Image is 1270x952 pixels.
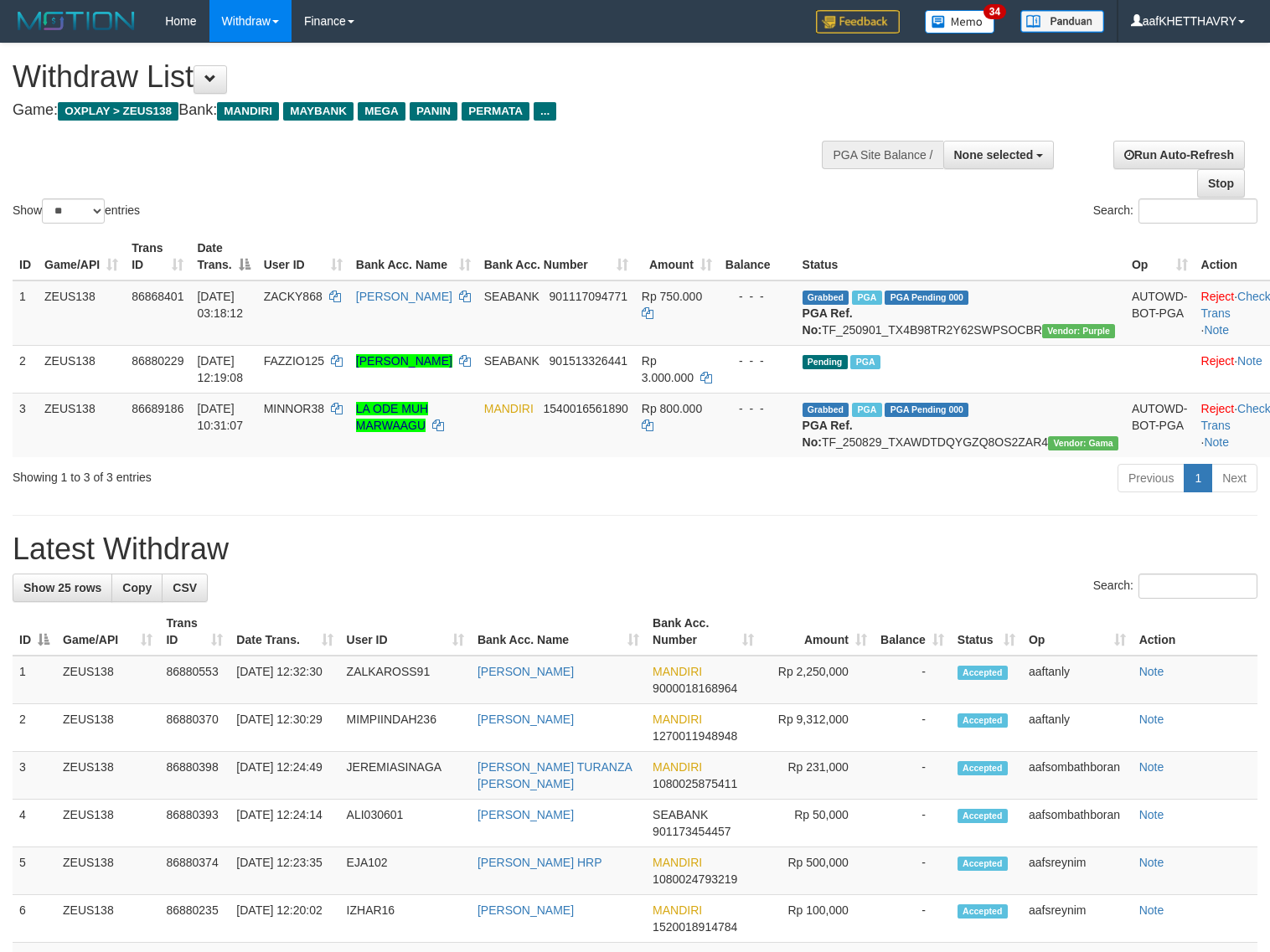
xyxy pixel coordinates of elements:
label: Search: [1093,198,1257,224]
td: 86880374 [159,847,230,895]
a: Show 25 rows [13,574,112,602]
a: Reject [1201,354,1235,368]
span: PGA Pending [885,291,968,305]
input: Search: [1138,198,1257,224]
a: Note [1237,354,1262,368]
th: Bank Acc. Name: activate to sort column ascending [471,608,646,656]
th: Date Trans.: activate to sort column descending [190,233,256,280]
th: Bank Acc. Number: activate to sort column ascending [478,233,635,280]
td: 1 [13,280,38,346]
a: Note [1139,856,1164,869]
span: None selected [954,148,1034,162]
td: 3 [13,752,56,800]
th: Game/API: activate to sort column ascending [56,608,159,656]
span: Copy 1540016561890 to clipboard [544,402,628,415]
span: Rp 3.000.000 [642,354,694,384]
a: [PERSON_NAME] [478,808,574,821]
span: Marked by aafkaynarin [852,403,881,417]
span: [DATE] 10:31:07 [197,402,243,432]
th: Amount: activate to sort column ascending [761,608,874,656]
td: ZEUS138 [56,752,159,800]
td: - [874,656,951,704]
td: AUTOWD-BOT-PGA [1125,393,1195,457]
a: Copy [111,574,163,602]
img: MOTION_logo.png [13,8,140,33]
th: Action [1133,608,1257,656]
a: Previous [1118,464,1185,492]
span: MINNOR38 [264,402,324,415]
th: Op: activate to sort column ascending [1022,608,1133,656]
td: Rp 231,000 [761,752,874,800]
td: IZHAR16 [340,895,471,943]
td: aafsreynim [1022,895,1133,943]
td: [DATE] 12:32:30 [230,656,339,704]
a: [PERSON_NAME] [478,903,574,917]
a: [PERSON_NAME] [356,290,452,303]
span: CSV [173,581,197,594]
a: [PERSON_NAME] [356,354,452,368]
span: Copy 901513326441 to clipboard [550,354,627,368]
a: Note [1139,760,1164,774]
img: Button%20Memo.svg [925,10,995,33]
th: Trans ID: activate to sort column ascending [125,233,190,280]
td: - [874,847,951,895]
span: MANDIRI [653,760,702,774]
td: 5 [13,847,56,895]
a: Note [1204,435,1229,449]
span: FAZZIO125 [264,354,324,368]
span: Copy 1520018914784 to clipboard [653,920,737,934]
a: [PERSON_NAME] HRP [478,856,602,869]
td: 2 [13,704,56,752]
span: Copy [122,581,152,594]
span: Accepted [958,857,1008,871]
span: ZACKY868 [264,290,323,303]
span: 34 [983,4,1006,19]
b: PGA Ref. No: [803,306,853,337]
td: aaftanly [1022,656,1133,704]
td: EJA102 [340,847,471,895]
td: 4 [13,800,56,847]
th: Status [796,233,1125,280]
h4: Game: Bank: [13,102,830,119]
td: aafsombathboran [1022,800,1133,847]
td: 3 [13,393,38,457]
span: MEGA [358,102,405,121]
td: [DATE] 12:24:14 [230,800,339,847]
span: Grabbed [803,291,849,305]
span: [DATE] 03:18:12 [197,290,243,320]
td: ZEUS138 [38,393,125,457]
th: Bank Acc. Number: activate to sort column ascending [646,608,761,656]
a: Note [1139,665,1164,678]
a: Stop [1197,169,1245,198]
img: panduan.png [1020,10,1104,33]
span: Accepted [958,904,1008,919]
span: Copy 901117094771 to clipboard [550,290,627,303]
span: Rp 800.000 [642,402,702,415]
td: aaftanly [1022,704,1133,752]
h1: Withdraw List [13,60,830,94]
input: Search: [1138,574,1257,599]
td: TF_250829_TXAWDTDQYGZQ8OS2ZAR4 [796,393,1125,457]
span: MANDIRI [653,856,702,869]
td: Rp 50,000 [761,800,874,847]
select: Showentries [42,198,105,224]
td: [DATE] 12:30:29 [230,704,339,752]
td: aafsombathboran [1022,752,1133,800]
span: 86868401 [132,290,183,303]
th: Status: activate to sort column ascending [951,608,1022,656]
span: MAYBANK [283,102,354,121]
td: 1 [13,656,56,704]
td: ZALKAROSS91 [340,656,471,704]
a: Note [1139,808,1164,821]
span: [DATE] 12:19:08 [197,354,243,384]
a: CSV [162,574,208,602]
td: Rp 2,250,000 [761,656,874,704]
td: ZEUS138 [56,895,159,943]
span: Pending [803,355,848,369]
td: - [874,704,951,752]
td: AUTOWD-BOT-PGA [1125,280,1195,346]
span: PANIN [410,102,457,121]
th: Op: activate to sort column ascending [1125,233,1195,280]
td: - [874,800,951,847]
span: Accepted [958,761,1008,775]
